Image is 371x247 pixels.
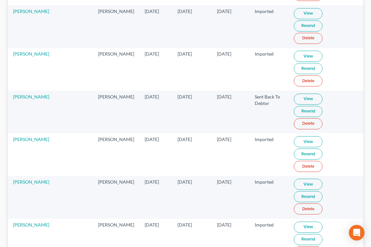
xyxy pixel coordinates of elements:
span: [DATE] [217,51,231,57]
td: Imported [250,133,289,176]
a: Delete [294,33,322,44]
a: Delete [294,118,322,129]
span: [DATE] [145,94,159,99]
a: View [294,51,322,62]
a: View [294,136,322,147]
td: [PERSON_NAME] [93,176,139,219]
span: [DATE] [178,8,192,14]
span: [DATE] [178,179,192,185]
a: [PERSON_NAME] [13,179,49,185]
a: Resend [294,63,322,74]
div: Open Intercom Messenger [349,225,364,240]
td: [PERSON_NAME] [93,91,139,133]
span: [DATE] [217,222,231,227]
span: [DATE] [145,179,159,185]
span: [DATE] [178,94,192,99]
a: Delete [294,203,322,214]
a: Delete [294,161,322,172]
a: [PERSON_NAME] [13,222,49,227]
a: View [294,222,322,233]
a: Resend [294,20,322,32]
span: [DATE] [145,136,159,142]
a: [PERSON_NAME] [13,51,49,57]
td: Sent Back To Debtor [250,91,289,133]
td: Imported [250,176,289,219]
td: Imported [250,48,289,91]
a: [PERSON_NAME] [13,136,49,142]
a: Resend [294,234,322,245]
span: [DATE] [145,51,159,57]
a: [PERSON_NAME] [13,94,49,99]
a: Resend [294,191,322,202]
td: Imported [250,5,289,48]
a: Resend [294,106,322,117]
span: [DATE] [217,94,231,99]
a: View [294,94,322,105]
td: [PERSON_NAME] [93,48,139,91]
span: [DATE] [145,8,159,14]
span: [DATE] [145,222,159,227]
span: [DATE] [178,51,192,57]
span: [DATE] [178,136,192,142]
a: View [294,179,322,190]
a: Resend [294,149,322,160]
td: [PERSON_NAME] [93,5,139,48]
a: [PERSON_NAME] [13,8,49,14]
span: [DATE] [217,136,231,142]
td: [PERSON_NAME] [93,133,139,176]
span: [DATE] [217,8,231,14]
span: [DATE] [217,179,231,185]
span: [DATE] [178,222,192,227]
a: Delete [294,75,322,86]
a: View [294,8,322,19]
